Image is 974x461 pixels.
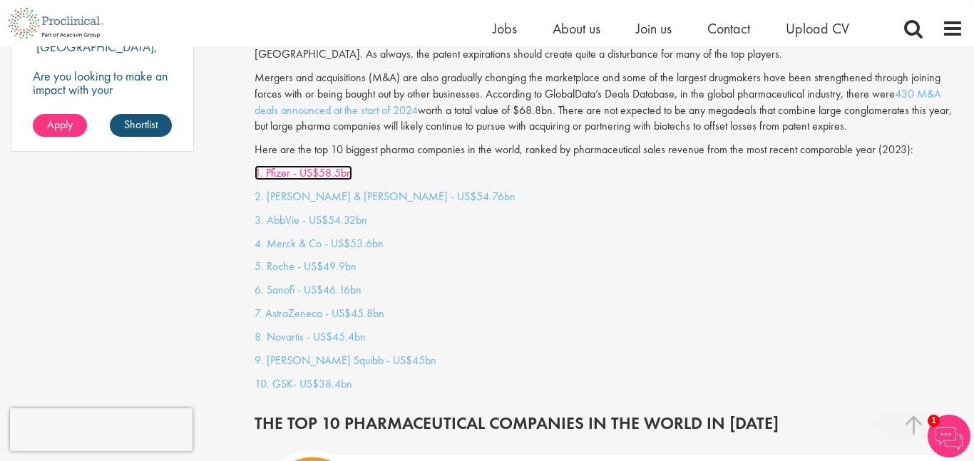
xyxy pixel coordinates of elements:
a: 3. AbbVie - US$54.32bn [255,212,367,227]
p: Are you looking to make an impact with your innovation? [33,69,172,110]
a: 430 M&A deals announced at the start of 2024 [255,86,941,118]
a: 5. Roche - US$49.9bn [255,259,357,274]
a: 1. Pfizer - US$58.5bn [255,165,352,180]
a: Contact [707,19,750,38]
img: Chatbot [928,415,970,457]
p: Mergers and acquisitions (M&A) are also gradually changing the marketplace and some of the larges... [255,70,964,135]
p: Here are the top 10 biggest pharma companies in the world, ranked by pharmaceutical sales revenue... [255,142,964,158]
a: 9. [PERSON_NAME] Squibb - US$45bn [255,353,436,368]
a: Apply [33,114,87,137]
a: Join us [636,19,672,38]
a: 2. [PERSON_NAME] & [PERSON_NAME] - US$54.76bn [255,189,516,204]
a: Shortlist [110,114,172,137]
span: Apply [47,117,73,132]
iframe: reCAPTCHA [10,408,193,451]
a: 6. Sanofi - US$46.16bn [255,282,362,297]
h2: THE TOP 10 PHARMACEUTICAL COMPANIES IN THE WORLD IN [DATE] [255,414,964,432]
a: 4. Merck & Co - US$53.6bn [255,236,384,251]
a: Upload CV [786,19,849,38]
a: Jobs [493,19,517,38]
p: [GEOGRAPHIC_DATA], [GEOGRAPHIC_DATA] [33,38,158,68]
a: 10. GSK- US$38.4bn [255,376,352,391]
span: 1 [928,415,940,427]
a: 7. AstraZeneca - US$45.8bn [255,306,384,321]
a: 8. Novartis - US$45.4bn [255,329,366,344]
a: About us [553,19,600,38]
